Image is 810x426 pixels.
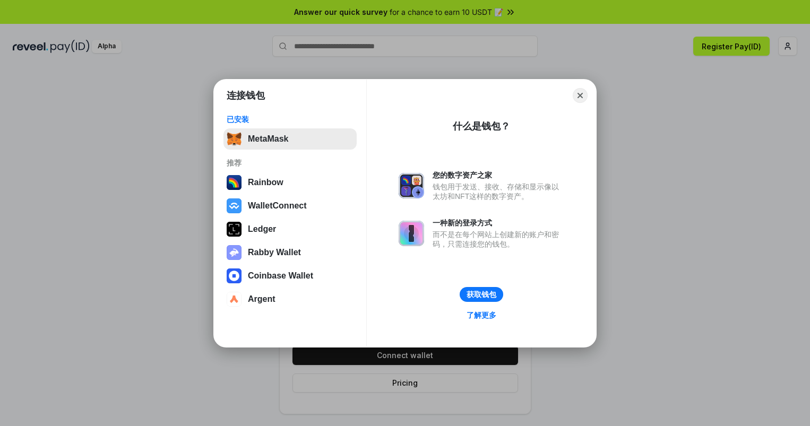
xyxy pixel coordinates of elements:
img: svg+xml,%3Csvg%20width%3D%22120%22%20height%3D%22120%22%20viewBox%3D%220%200%20120%20120%22%20fil... [227,175,242,190]
button: Rainbow [223,172,357,193]
img: svg+xml,%3Csvg%20xmlns%3D%22http%3A%2F%2Fwww.w3.org%2F2000%2Fsvg%22%20fill%3D%22none%22%20viewBox... [399,221,424,246]
img: svg+xml,%3Csvg%20xmlns%3D%22http%3A%2F%2Fwww.w3.org%2F2000%2Fsvg%22%20width%3D%2228%22%20height%3... [227,222,242,237]
img: svg+xml,%3Csvg%20width%3D%2228%22%20height%3D%2228%22%20viewBox%3D%220%200%2028%2028%22%20fill%3D... [227,198,242,213]
div: Rainbow [248,178,283,187]
img: svg+xml,%3Csvg%20width%3D%2228%22%20height%3D%2228%22%20viewBox%3D%220%200%2028%2028%22%20fill%3D... [227,268,242,283]
img: svg+xml,%3Csvg%20xmlns%3D%22http%3A%2F%2Fwww.w3.org%2F2000%2Fsvg%22%20fill%3D%22none%22%20viewBox... [399,173,424,198]
div: MetaMask [248,134,288,144]
div: 您的数字资产之家 [433,170,564,180]
div: 已安装 [227,115,354,124]
div: Coinbase Wallet [248,271,313,281]
div: 推荐 [227,158,354,168]
div: Ledger [248,224,276,234]
button: Rabby Wallet [223,242,357,263]
button: 获取钱包 [460,287,503,302]
div: 钱包用于发送、接收、存储和显示像以太坊和NFT这样的数字资产。 [433,182,564,201]
div: Argent [248,294,275,304]
h1: 连接钱包 [227,89,265,102]
img: svg+xml,%3Csvg%20xmlns%3D%22http%3A%2F%2Fwww.w3.org%2F2000%2Fsvg%22%20fill%3D%22none%22%20viewBox... [227,245,242,260]
div: WalletConnect [248,201,307,211]
div: 一种新的登录方式 [433,218,564,228]
div: 什么是钱包？ [453,120,510,133]
img: svg+xml,%3Csvg%20fill%3D%22none%22%20height%3D%2233%22%20viewBox%3D%220%200%2035%2033%22%20width%... [227,132,242,146]
img: svg+xml,%3Csvg%20width%3D%2228%22%20height%3D%2228%22%20viewBox%3D%220%200%2028%2028%22%20fill%3D... [227,292,242,307]
button: Argent [223,289,357,310]
button: Coinbase Wallet [223,265,357,286]
div: 而不是在每个网站上创建新的账户和密码，只需连接您的钱包。 [433,230,564,249]
button: WalletConnect [223,195,357,216]
button: MetaMask [223,128,357,150]
button: Close [573,88,588,103]
div: Rabby Wallet [248,248,301,257]
button: Ledger [223,219,357,240]
a: 了解更多 [460,308,503,322]
div: 了解更多 [467,310,496,320]
div: 获取钱包 [467,290,496,299]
